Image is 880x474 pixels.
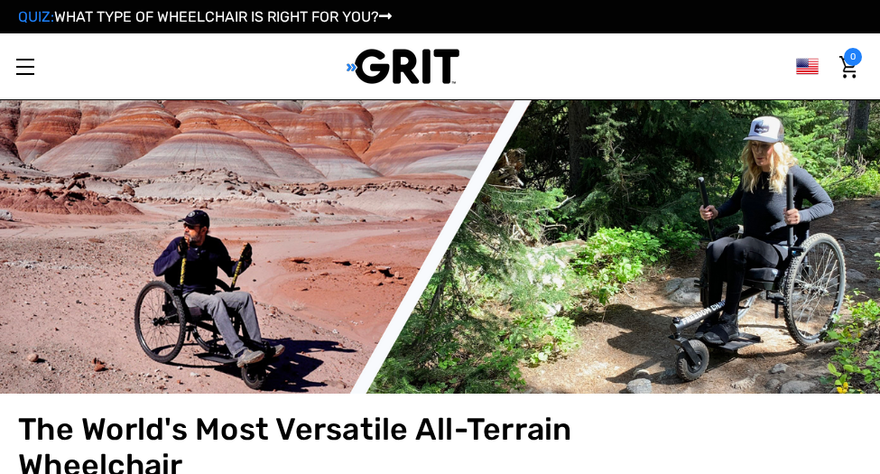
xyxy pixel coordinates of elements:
span: Toggle menu [16,66,34,68]
span: QUIZ: [18,8,54,25]
img: GRIT All-Terrain Wheelchair and Mobility Equipment [347,48,459,85]
span: 0 [844,48,862,66]
a: QUIZ:WHAT TYPE OF WHEELCHAIR IS RIGHT FOR YOU? [18,8,392,25]
img: Cart [839,56,857,79]
img: us.png [796,55,819,78]
a: Cart with 0 items [835,48,862,86]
